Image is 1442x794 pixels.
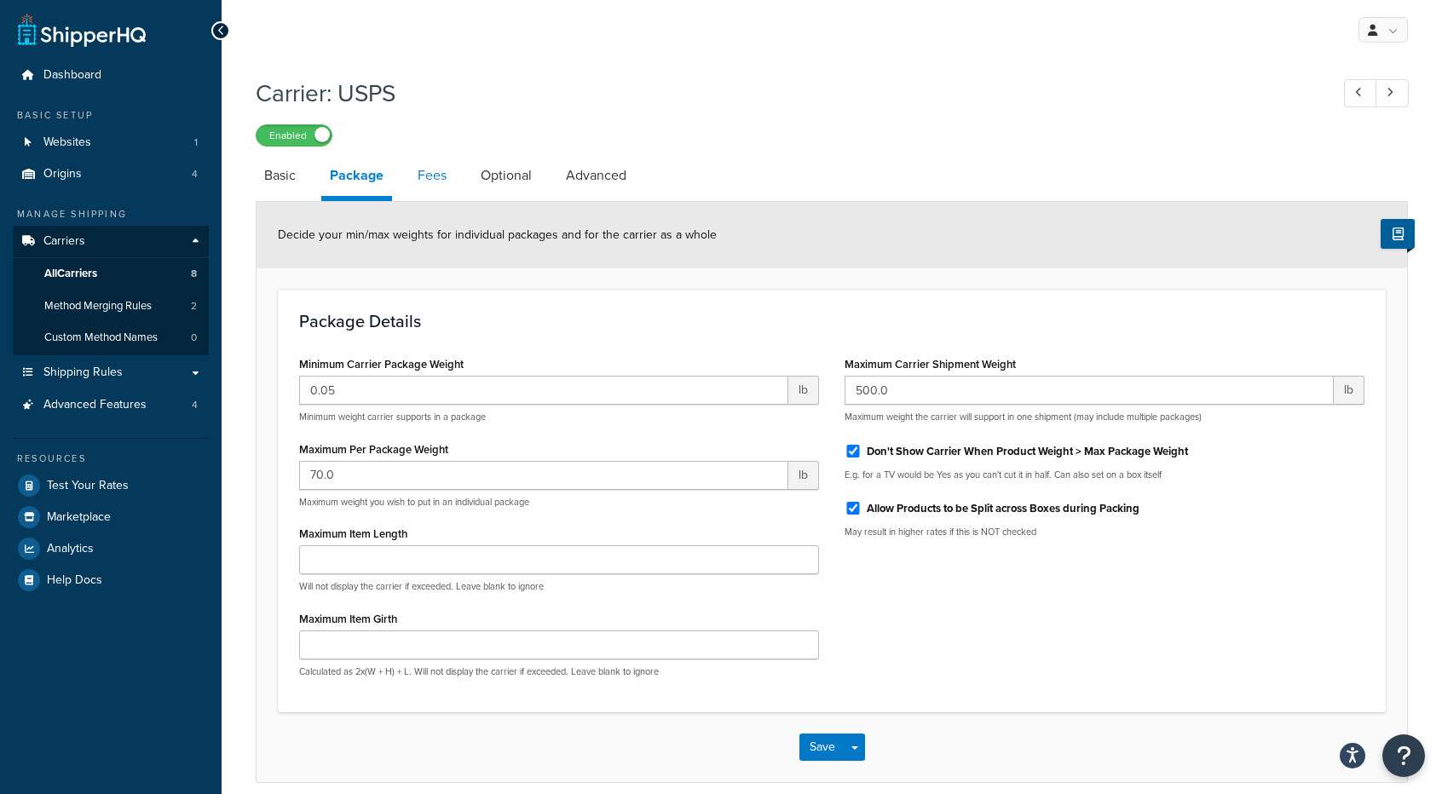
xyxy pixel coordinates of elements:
span: Help Docs [47,573,102,588]
span: 0 [191,331,197,345]
label: Maximum Carrier Shipment Weight [845,358,1016,371]
span: Dashboard [43,68,101,83]
span: 8 [191,267,197,281]
span: lb [1334,376,1364,405]
label: Maximum Per Package Weight [299,443,448,456]
span: Advanced Features [43,398,147,412]
div: Resources [13,452,209,466]
a: Test Your Rates [13,470,209,501]
p: E.g. for a TV would be Yes as you can't cut it in half. Can also set on a box itself [845,469,1364,481]
a: Help Docs [13,565,209,595]
li: Origins [13,158,209,190]
a: Next Record [1376,79,1409,107]
a: Previous Record [1344,79,1377,107]
span: lb [788,376,819,405]
a: Basic [256,155,304,196]
a: Package [321,155,392,201]
label: Minimum Carrier Package Weight [299,358,464,371]
label: Don't Show Carrier When Product Weight > Max Package Weight [867,444,1188,459]
span: lb [788,461,819,490]
h3: Package Details [299,312,1364,331]
a: Dashboard [13,60,209,91]
button: Show Help Docs [1381,219,1415,249]
label: Enabled [257,125,332,146]
a: Advanced [557,155,635,196]
a: Method Merging Rules2 [13,291,209,322]
p: Maximum weight you wish to put in an individual package [299,496,819,509]
span: Test Your Rates [47,479,129,493]
span: Websites [43,135,91,150]
a: Optional [472,155,540,196]
span: Method Merging Rules [44,299,152,314]
span: 2 [191,299,197,314]
label: Maximum Item Girth [299,613,397,625]
span: Decide your min/max weights for individual packages and for the carrier as a whole [278,226,717,244]
li: Method Merging Rules [13,291,209,322]
a: Fees [409,155,455,196]
p: Will not display the carrier if exceeded. Leave blank to ignore [299,580,819,593]
a: Websites1 [13,127,209,158]
p: May result in higher rates if this is NOT checked [845,526,1364,538]
a: AllCarriers8 [13,258,209,290]
a: Origins4 [13,158,209,190]
p: Maximum weight the carrier will support in one shipment (may include multiple packages) [845,411,1364,423]
span: Shipping Rules [43,365,123,380]
h1: Carrier: USPS [256,77,1312,110]
a: Advanced Features4 [13,389,209,421]
button: Save [799,734,845,761]
label: Maximum Item Length [299,527,407,540]
div: Basic Setup [13,108,209,123]
p: Calculated as 2x(W + H) + L. Will not display the carrier if exceeded. Leave blank to ignore [299,665,819,678]
span: Carriers [43,234,85,249]
span: All Carriers [44,267,97,281]
span: 4 [192,167,198,181]
li: Websites [13,127,209,158]
a: Marketplace [13,502,209,532]
span: 4 [192,398,198,412]
a: Analytics [13,533,209,564]
span: Custom Method Names [44,331,158,345]
span: 1 [194,135,198,150]
span: Origins [43,167,82,181]
a: Carriers [13,226,209,257]
li: Advanced Features [13,389,209,421]
span: Analytics [47,542,94,556]
label: Allow Products to be Split across Boxes during Packing [867,501,1139,516]
li: Carriers [13,226,209,355]
div: Manage Shipping [13,207,209,222]
p: Minimum weight carrier supports in a package [299,411,819,423]
li: Custom Method Names [13,322,209,354]
button: Open Resource Center [1382,734,1425,777]
span: Marketplace [47,510,111,525]
a: Custom Method Names0 [13,322,209,354]
a: Shipping Rules [13,357,209,388]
